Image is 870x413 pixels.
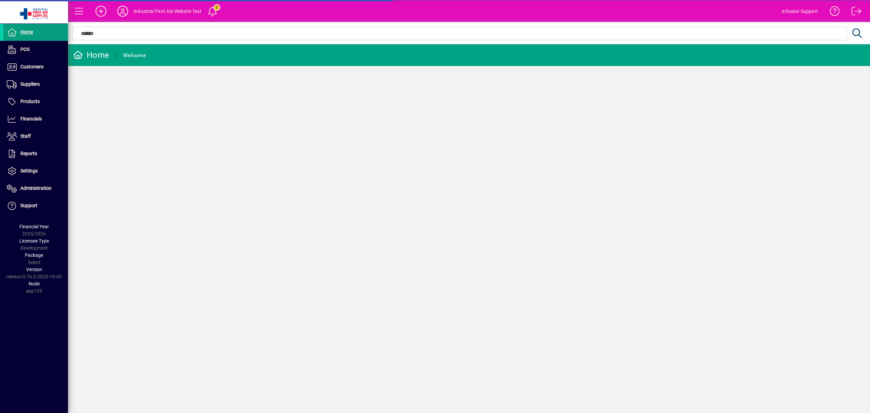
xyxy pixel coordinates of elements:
[20,133,31,139] span: Staff
[73,50,109,61] div: Home
[90,5,112,17] button: Add
[20,29,33,35] span: Home
[3,128,68,145] a: Staff
[20,151,37,156] span: Reports
[3,163,68,180] a: Settings
[134,6,202,17] div: Industrial First Aid Website Test
[19,224,49,229] span: Financial Year
[29,281,40,286] span: Node
[782,6,818,17] div: Infusion Support
[20,81,40,87] span: Suppliers
[847,1,862,23] a: Logout
[20,116,42,121] span: Financials
[20,203,37,208] span: Support
[3,59,68,76] a: Customers
[3,180,68,197] a: Administration
[20,99,40,104] span: Products
[3,111,68,128] a: Financials
[123,50,146,61] div: Welcome
[20,47,30,52] span: POS
[19,238,49,244] span: Licensee Type
[3,41,68,58] a: POS
[825,1,840,23] a: Knowledge Base
[3,76,68,93] a: Suppliers
[3,145,68,162] a: Reports
[3,197,68,214] a: Support
[20,168,38,174] span: Settings
[25,252,43,258] span: Package
[20,64,43,69] span: Customers
[26,267,42,272] span: Version
[112,5,134,17] button: Profile
[20,185,52,191] span: Administration
[3,93,68,110] a: Products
